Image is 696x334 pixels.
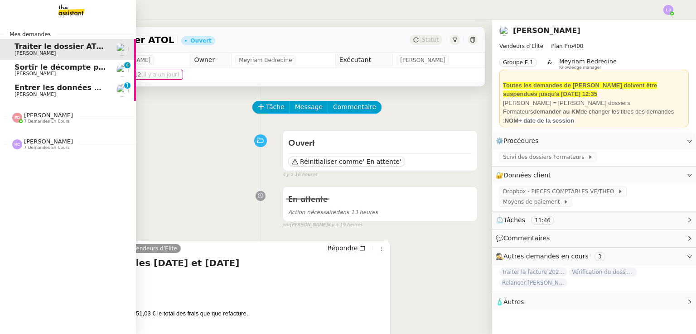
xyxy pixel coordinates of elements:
span: Meyriam Bedredine [239,56,292,65]
span: Entrer les données du suivi ACTEMIUM [14,83,173,92]
img: users%2FWH1OB8fxGAgLOjAz1TtlPPgOcGL2%2Favatar%2F32e28291-4026-4208-b892-04f74488d877 [116,64,129,76]
span: Autres [503,298,524,305]
div: Ouvert [190,38,211,43]
div: Concernant les frais : C’est bien 351,03 € le total des frais que que refacture. [48,309,387,318]
button: Réinitialiser comme' En attente' [288,157,405,167]
span: Données client [503,172,551,179]
button: Tâche [252,101,290,114]
nz-badge-sup: 1 [124,82,130,89]
span: En attente [288,196,328,204]
span: 400 [573,43,584,49]
span: (il y a un jour) [141,72,179,78]
div: 🔐Données client [492,167,696,184]
span: Moyens de paiement [503,197,563,206]
span: Knowledge manager [559,65,601,70]
nz-tag: 11:46 [531,216,554,225]
img: svg [12,113,22,123]
span: Commentaire [333,102,376,112]
span: Traiter le dossier ATOL [14,42,107,51]
span: Procédures [503,137,539,144]
a: [PERSON_NAME] [513,26,580,35]
span: Relancer [PERSON_NAME] pour justificatif Eurostar [499,278,567,287]
strong: demander au KM [533,108,580,115]
nz-tag: 3 [594,252,605,261]
img: users%2FxgWPCdJhSBeE5T1N2ZiossozSlm1%2Favatar%2F5b22230b-e380-461f-81e9-808a3aa6de32 [116,43,129,56]
button: Répondre [324,243,369,253]
span: Réinitialiser comme [300,157,362,166]
strong: + date de la session [518,117,574,124]
span: Autres demandes en cours [503,253,589,260]
div: [PERSON_NAME] = [PERSON_NAME] dossiers Formateurs de changer les titres des demandes : [503,99,685,125]
div: Voici le bilan dûment régularisé. [48,291,387,301]
span: 7 demandes en cours [24,145,69,150]
span: [PERSON_NAME] [14,91,56,97]
span: 🕵️ [496,253,609,260]
img: users%2F06kvAzKMBqOxjLu2eDiYSZRFz222%2Favatar%2F9cfe4db0-b568-4f56-b615-e3f13251bd5a [116,84,129,97]
span: Dropbox - PIECES COMPTABLES VE/THEO [503,187,618,196]
img: svg [663,5,673,15]
span: ⚙️ [496,136,543,146]
h4: Re: Doc ATOL EN les [DATE] et [DATE] [48,257,387,269]
span: [PERSON_NAME] [24,138,73,145]
span: Tâche [266,102,285,112]
img: svg [12,139,22,149]
span: Action nécessaire [288,209,336,215]
span: 💬 [496,234,554,242]
a: Théo Vendeurs d’Elite [114,244,181,253]
td: Owner [190,53,232,67]
span: [DATE] 10:12 [106,70,179,79]
span: Répondre [327,243,358,253]
span: [PERSON_NAME] [400,56,445,65]
span: ⏲️ [496,216,562,224]
span: Plan Pro [551,43,573,49]
span: [PERSON_NAME] [14,50,56,56]
span: & [548,58,552,70]
nz-badge-sup: 4 [124,62,130,68]
span: il y a 16 heures [282,171,317,179]
div: ⚙️Procédures [492,132,696,150]
strong: Toutes les demandes de [PERSON_NAME] doivent être suspendues jusqu'à [DATE] 12:35 [503,82,657,98]
span: Tâches [503,216,525,224]
p: 4 [126,62,129,70]
span: Vendeurs d'Elite [499,43,543,49]
div: 🕵️Autres demandes en cours 3 [492,248,696,265]
td: Exécutant [335,53,393,67]
span: Sortir le décompte pour [PERSON_NAME] [14,63,182,72]
nz-tag: Groupe E.1 [499,58,537,67]
div: 🧴Autres [492,293,696,311]
span: ' En attente' [362,157,401,166]
span: Vérification du dossier A TRAITER - [DATE] [569,267,637,277]
span: [PERSON_NAME] [14,71,56,76]
span: 🔐 [496,170,555,181]
small: [PERSON_NAME] [282,221,362,229]
span: Ouvert [288,139,315,148]
div: 💬Commentaires [492,229,696,247]
div: ⏲️Tâches 11:46 [492,211,696,229]
span: Message [295,102,323,112]
span: Statut [422,37,439,43]
span: Meyriam Bedredine [559,58,617,65]
span: [PERSON_NAME] [24,112,73,119]
span: 7 demandes en cours [24,119,69,124]
span: il y a 19 heures [328,221,362,229]
span: par [282,221,290,229]
img: users%2FxgWPCdJhSBeE5T1N2ZiossozSlm1%2Favatar%2F5b22230b-e380-461f-81e9-808a3aa6de32 [499,26,509,36]
span: Commentaires [503,234,550,242]
button: Commentaire [328,101,382,114]
span: dans 13 heures [288,209,378,215]
span: Traiter la facture 2025416 Fuseau [499,267,567,277]
span: 🧴 [496,298,524,305]
span: Mes demandes [4,30,56,39]
strong: NOM [505,117,518,124]
app-user-label: Knowledge manager [559,58,617,70]
p: 1 [126,82,129,91]
span: Suivi des dossiers Formateurs [503,153,588,162]
button: Message [290,101,328,114]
